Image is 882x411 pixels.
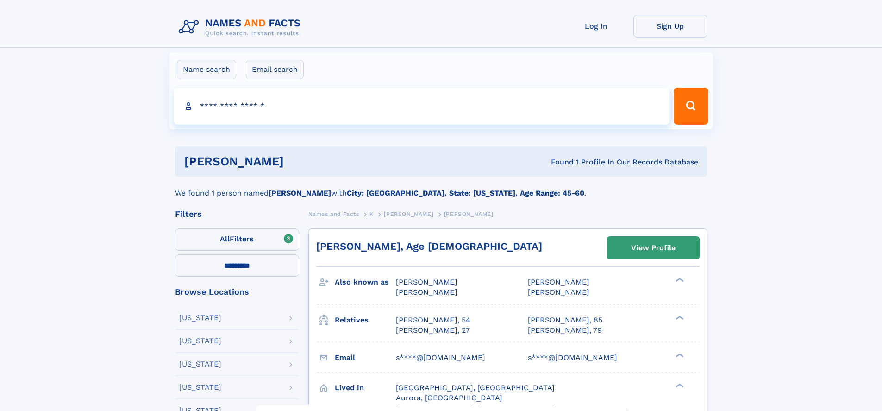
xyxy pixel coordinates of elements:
[528,278,589,286] span: [PERSON_NAME]
[335,380,396,396] h3: Lived in
[174,88,670,125] input: search input
[184,156,418,167] h1: [PERSON_NAME]
[369,211,374,217] span: K
[335,274,396,290] h3: Also known as
[220,234,230,243] span: All
[175,15,308,40] img: Logo Names and Facts
[246,60,304,79] label: Email search
[417,157,698,167] div: Found 1 Profile In Our Records Database
[316,240,542,252] a: [PERSON_NAME], Age [DEMOGRAPHIC_DATA]
[444,211,494,217] span: [PERSON_NAME]
[674,88,708,125] button: Search Button
[396,325,470,335] a: [PERSON_NAME], 27
[308,208,359,220] a: Names and Facts
[396,383,555,392] span: [GEOGRAPHIC_DATA], [GEOGRAPHIC_DATA]
[631,237,676,259] div: View Profile
[175,177,707,199] div: We found 1 person named with .
[179,337,221,345] div: [US_STATE]
[607,237,699,259] a: View Profile
[177,60,236,79] label: Name search
[396,315,470,325] a: [PERSON_NAME], 54
[269,189,331,197] b: [PERSON_NAME]
[179,384,221,391] div: [US_STATE]
[528,315,602,325] a: [PERSON_NAME], 85
[384,211,433,217] span: [PERSON_NAME]
[559,15,633,38] a: Log In
[175,288,299,296] div: Browse Locations
[335,350,396,366] h3: Email
[179,360,221,368] div: [US_STATE]
[528,288,589,297] span: [PERSON_NAME]
[347,189,584,197] b: City: [GEOGRAPHIC_DATA], State: [US_STATE], Age Range: 45-60
[633,15,707,38] a: Sign Up
[369,208,374,220] a: K
[179,314,221,322] div: [US_STATE]
[673,382,684,388] div: ❯
[175,228,299,251] label: Filters
[175,210,299,218] div: Filters
[335,312,396,328] h3: Relatives
[528,325,602,335] a: [PERSON_NAME], 79
[673,352,684,358] div: ❯
[673,277,684,283] div: ❯
[396,278,457,286] span: [PERSON_NAME]
[396,288,457,297] span: [PERSON_NAME]
[673,315,684,321] div: ❯
[396,393,502,402] span: Aurora, [GEOGRAPHIC_DATA]
[384,208,433,220] a: [PERSON_NAME]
